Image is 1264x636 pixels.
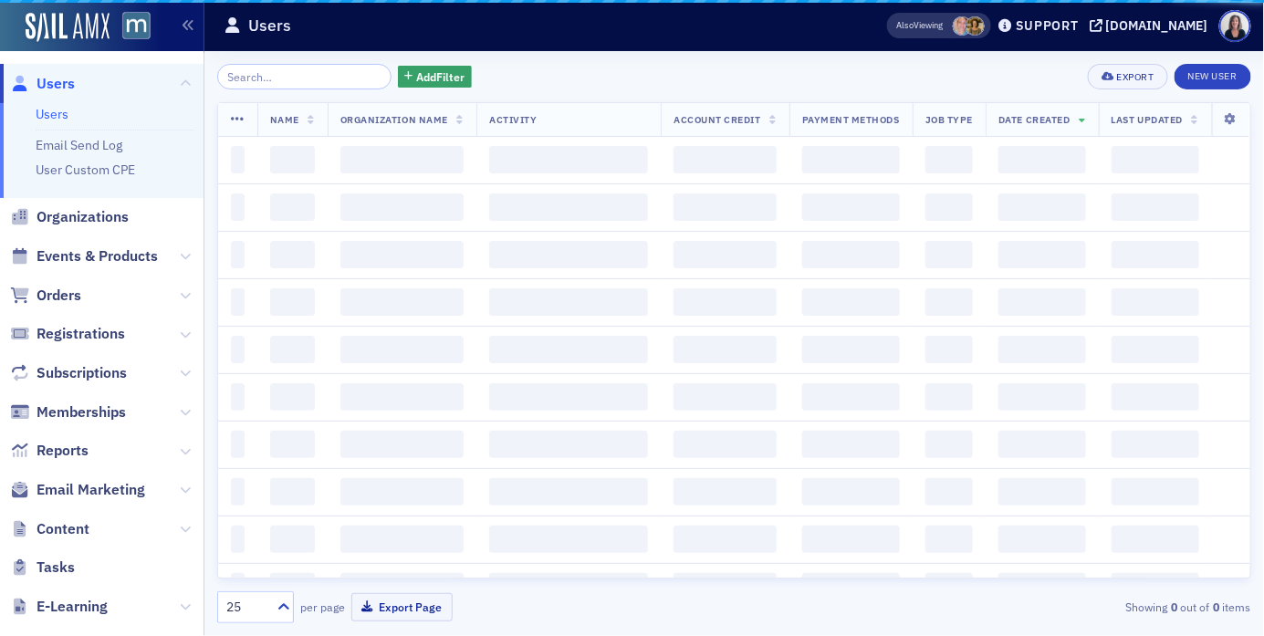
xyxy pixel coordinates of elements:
span: Events & Products [37,246,158,266]
span: ‌ [998,573,1086,600]
span: ‌ [802,383,900,411]
span: ‌ [802,146,900,173]
span: Tasks [37,558,75,578]
a: Events & Products [10,246,158,266]
span: ‌ [1112,336,1199,363]
span: Memberships [37,402,126,422]
span: ‌ [231,526,245,553]
span: ‌ [1112,478,1199,506]
span: Organization Name [340,113,448,126]
span: ‌ [998,478,1086,506]
span: ‌ [231,573,245,600]
span: ‌ [270,573,315,600]
span: Account Credit [674,113,760,126]
span: Registrations [37,324,125,344]
span: Laura Swann [966,16,985,36]
span: ‌ [340,336,464,363]
span: ‌ [489,478,648,506]
span: ‌ [674,573,777,600]
span: ‌ [674,383,777,411]
span: ‌ [925,478,973,506]
a: Content [10,519,89,539]
span: Activity [489,113,537,126]
span: ‌ [489,288,648,316]
a: Organizations [10,207,129,227]
span: ‌ [231,146,245,173]
span: ‌ [489,146,648,173]
span: ‌ [340,573,464,600]
span: Name [270,113,299,126]
span: Organizations [37,207,129,227]
span: ‌ [674,526,777,553]
div: [DOMAIN_NAME] [1106,17,1208,34]
span: ‌ [925,193,973,221]
a: Reports [10,441,89,461]
span: ‌ [674,431,777,458]
strong: 0 [1210,599,1223,615]
img: SailAMX [26,13,110,42]
a: Subscriptions [10,363,127,383]
span: Last Updated [1112,113,1183,126]
span: ‌ [925,526,973,553]
span: ‌ [489,193,648,221]
img: SailAMX [122,12,151,40]
span: ‌ [925,383,973,411]
span: ‌ [489,241,648,268]
span: Dee Sullivan [953,16,972,36]
span: ‌ [270,478,315,506]
span: Profile [1219,10,1251,42]
span: ‌ [925,288,973,316]
span: ‌ [802,193,900,221]
span: ‌ [231,383,245,411]
button: Export Page [351,593,453,621]
a: Orders [10,286,81,306]
span: ‌ [998,526,1086,553]
span: ‌ [340,193,464,221]
span: ‌ [998,383,1086,411]
span: ‌ [925,241,973,268]
a: New User [1175,64,1251,89]
span: ‌ [802,526,900,553]
span: ‌ [340,241,464,268]
div: Also [897,19,914,31]
span: ‌ [1112,383,1199,411]
span: ‌ [998,431,1086,458]
a: Email Send Log [36,137,122,153]
span: ‌ [998,288,1086,316]
span: Date Created [998,113,1070,126]
span: ‌ [489,336,648,363]
span: ‌ [802,241,900,268]
a: User Custom CPE [36,162,135,178]
span: ‌ [998,146,1086,173]
span: ‌ [1112,288,1199,316]
span: ‌ [340,431,464,458]
button: [DOMAIN_NAME] [1090,19,1215,32]
span: ‌ [340,526,464,553]
span: ‌ [231,478,245,506]
span: ‌ [1112,573,1199,600]
span: ‌ [998,241,1086,268]
span: ‌ [925,146,973,173]
a: Email Marketing [10,480,145,500]
span: ‌ [674,193,777,221]
span: ‌ [998,336,1086,363]
span: ‌ [802,288,900,316]
span: ‌ [674,336,777,363]
span: ‌ [489,431,648,458]
span: Email Marketing [37,480,145,500]
span: ‌ [1112,146,1199,173]
div: Support [1016,17,1079,34]
div: Showing out of items [919,599,1251,615]
a: Registrations [10,324,125,344]
span: ‌ [270,288,315,316]
span: ‌ [489,526,648,553]
label: per page [300,599,345,615]
span: ‌ [802,431,900,458]
button: Export [1088,64,1167,89]
span: ‌ [802,478,900,506]
span: ‌ [802,336,900,363]
span: ‌ [231,336,245,363]
span: ‌ [489,573,648,600]
span: ‌ [1112,241,1199,268]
